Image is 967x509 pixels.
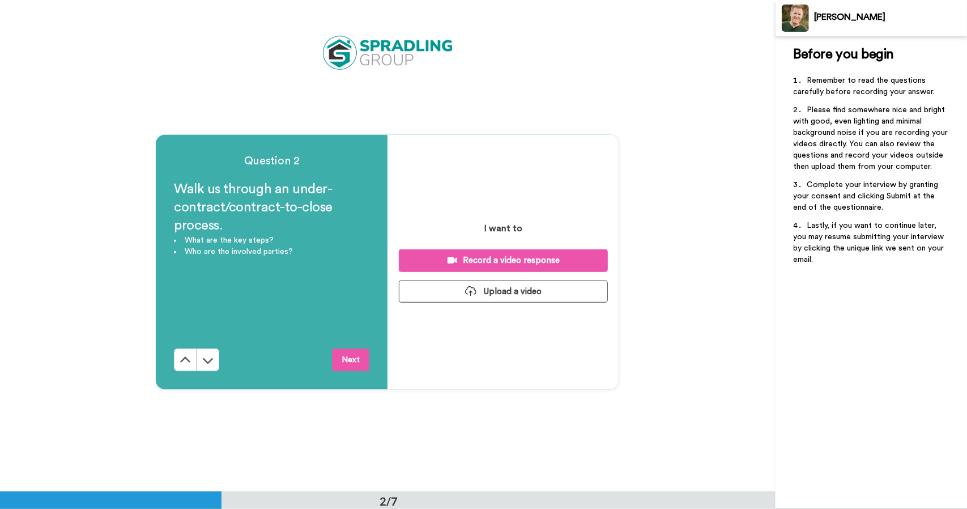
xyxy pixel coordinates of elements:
span: Who are the involved parties? [185,248,293,256]
img: Profile Image [782,5,809,32]
div: [PERSON_NAME] [815,12,966,23]
span: What are the key steps? [185,236,274,244]
span: Before you begin [794,48,894,61]
p: I want to [484,222,522,235]
span: Please find somewhere nice and bright with good, even lighting and minimal background noise if yo... [794,106,951,171]
div: Record a video response [408,255,599,266]
span: Lastly, if you want to continue later, you may resume submitting your interview by clicking the u... [794,222,947,264]
button: Upload a video [399,281,608,303]
button: Record a video response [399,249,608,272]
span: Remember to read the questions carefully before recording your answer. [794,77,935,96]
div: 2/7 [361,493,416,509]
h4: Question 2 [174,153,369,169]
span: Walk us through an under-contract/contract-to-close process. [174,183,335,232]
button: Next [332,349,369,371]
span: Complete your interview by granting your consent and clicking Submit at the end of the questionna... [794,181,941,211]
